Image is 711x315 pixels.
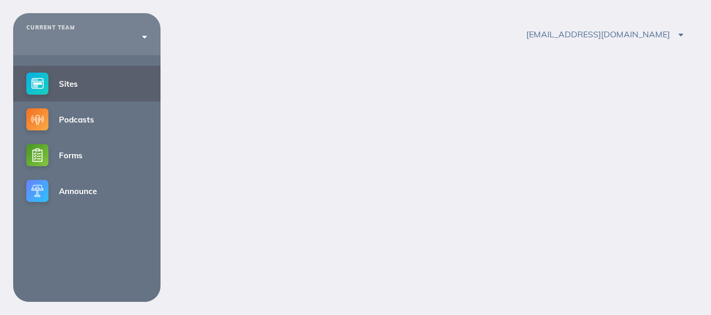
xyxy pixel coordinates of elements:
[13,101,161,137] a: Podcasts
[13,137,161,173] a: Forms
[26,108,48,130] img: podcasts-small@2x.png
[26,180,48,202] img: announce-small@2x.png
[26,73,48,95] img: sites-small@2x.png
[526,29,683,39] span: [EMAIL_ADDRESS][DOMAIN_NAME]
[13,66,161,101] a: Sites
[26,144,48,166] img: forms-small@2x.png
[13,173,161,209] a: Announce
[26,25,147,31] div: CURRENT TEAM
